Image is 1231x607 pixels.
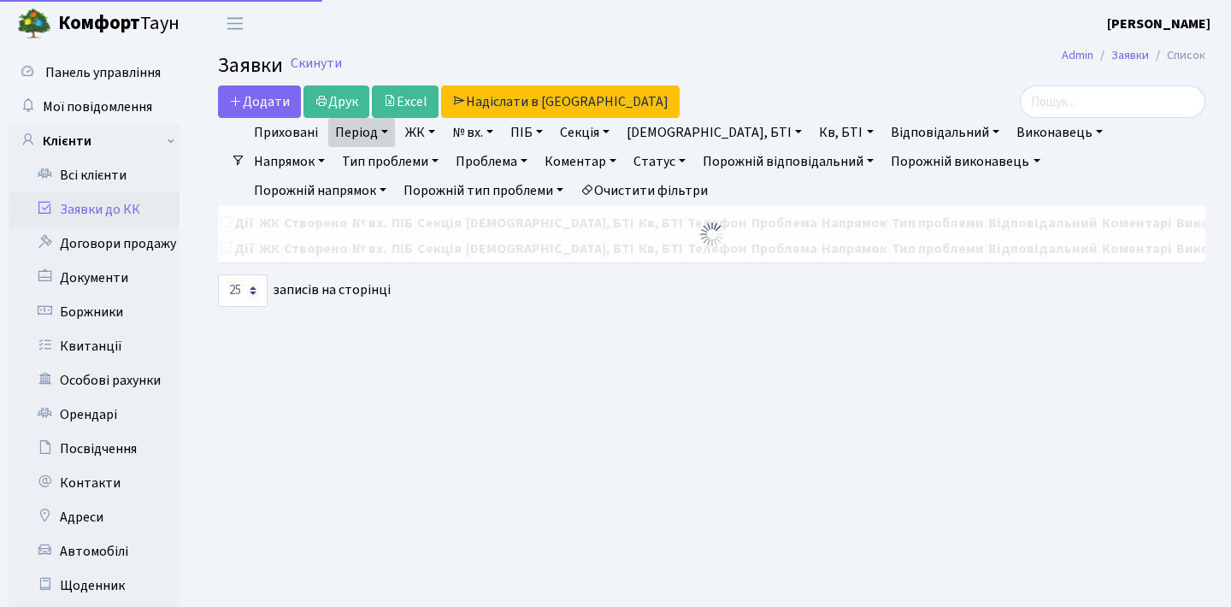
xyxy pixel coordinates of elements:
[9,227,180,261] a: Договори продажу
[1062,46,1093,64] a: Admin
[696,147,881,176] a: Порожній відповідальний
[9,363,180,398] a: Особові рахунки
[538,147,623,176] a: Коментар
[335,147,445,176] a: Тип проблеми
[9,56,180,90] a: Панель управління
[9,500,180,534] a: Адреси
[449,147,534,176] a: Проблема
[620,118,809,147] a: [DEMOGRAPHIC_DATA], БТІ
[1010,118,1110,147] a: Виконавець
[58,9,140,37] b: Комфорт
[884,118,1006,147] a: Відповідальний
[9,261,180,295] a: Документи
[9,466,180,500] a: Контакти
[627,147,692,176] a: Статус
[9,90,180,124] a: Мої повідомлення
[9,192,180,227] a: Заявки до КК
[1107,15,1210,33] b: [PERSON_NAME]
[372,85,439,118] a: Excel
[17,7,51,41] img: logo.png
[218,274,391,307] label: записів на сторінці
[698,221,726,248] img: Обробка...
[441,85,680,118] a: Надіслати в [GEOGRAPHIC_DATA]
[229,92,290,111] span: Додати
[9,398,180,432] a: Орендарі
[9,329,180,363] a: Квитанції
[1020,85,1205,118] input: Пошук...
[1149,46,1205,65] li: Список
[398,118,442,147] a: ЖК
[574,176,715,205] a: Очистити фільтри
[214,9,256,38] button: Переключити навігацію
[812,118,880,147] a: Кв, БТІ
[9,569,180,603] a: Щоденник
[1036,38,1231,74] nav: breadcrumb
[218,50,283,80] span: Заявки
[553,118,616,147] a: Секція
[247,118,325,147] a: Приховані
[1111,46,1149,64] a: Заявки
[9,158,180,192] a: Всі клієнти
[9,295,180,329] a: Боржники
[884,147,1046,176] a: Порожній виконавець
[58,9,180,38] span: Таун
[445,118,500,147] a: № вх.
[9,432,180,466] a: Посвідчення
[247,147,332,176] a: Напрямок
[218,85,301,118] a: Додати
[45,63,161,82] span: Панель управління
[303,85,369,118] a: Друк
[9,124,180,158] a: Клієнти
[43,97,152,116] span: Мої повідомлення
[9,534,180,569] a: Автомобілі
[328,118,395,147] a: Період
[397,176,570,205] a: Порожній тип проблеми
[247,176,393,205] a: Порожній напрямок
[218,274,268,307] select: записів на сторінці
[504,118,550,147] a: ПІБ
[291,56,342,72] a: Скинути
[1107,14,1210,34] a: [PERSON_NAME]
